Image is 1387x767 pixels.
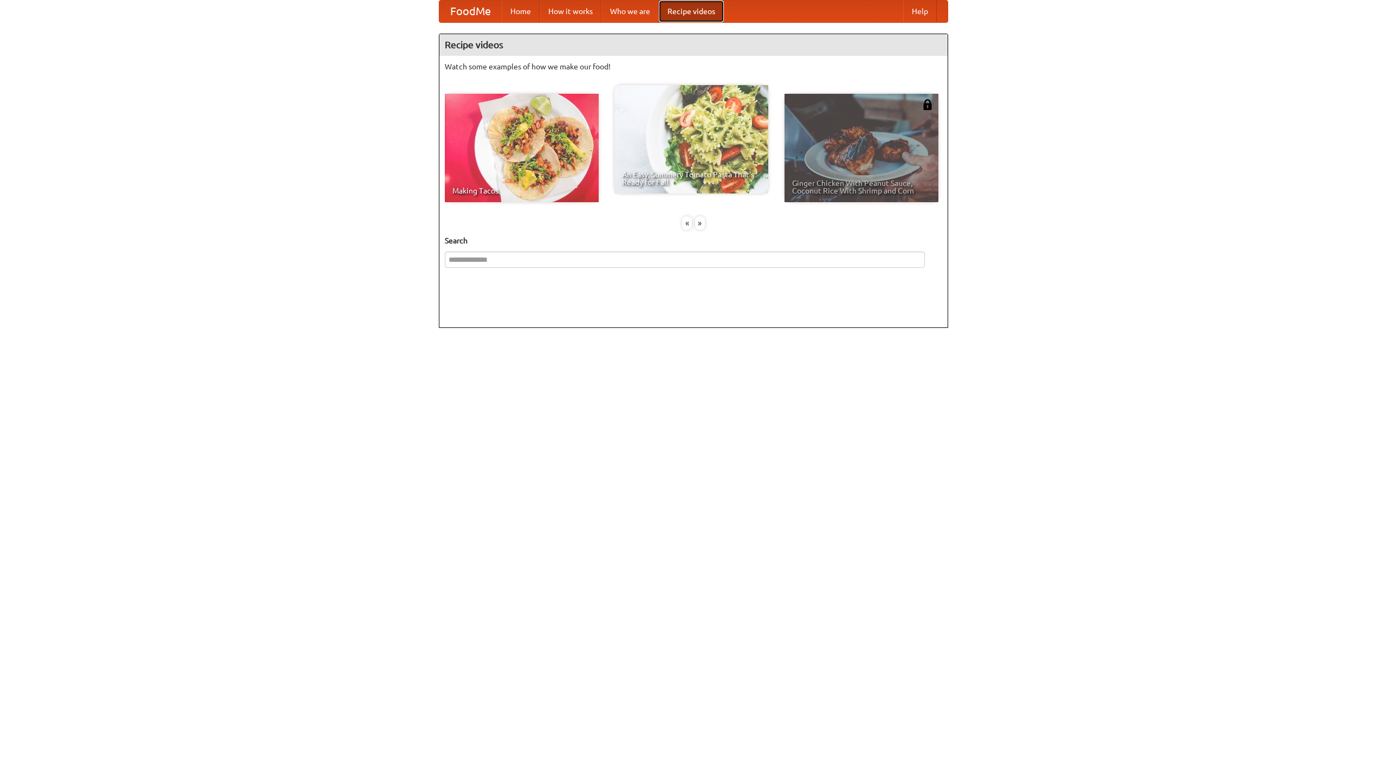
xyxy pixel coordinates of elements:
a: Making Tacos [445,94,599,202]
a: Help [903,1,937,22]
span: An Easy, Summery Tomato Pasta That's Ready for Fall [622,171,761,186]
a: An Easy, Summery Tomato Pasta That's Ready for Fall [614,85,768,194]
h5: Search [445,235,942,246]
a: Recipe videos [659,1,724,22]
div: « [682,216,692,230]
a: Home [502,1,540,22]
h4: Recipe videos [439,34,948,56]
a: Who we are [601,1,659,22]
a: FoodMe [439,1,502,22]
img: 483408.png [922,99,933,110]
span: Making Tacos [452,187,591,195]
div: » [695,216,705,230]
a: How it works [540,1,601,22]
p: Watch some examples of how we make our food! [445,61,942,72]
